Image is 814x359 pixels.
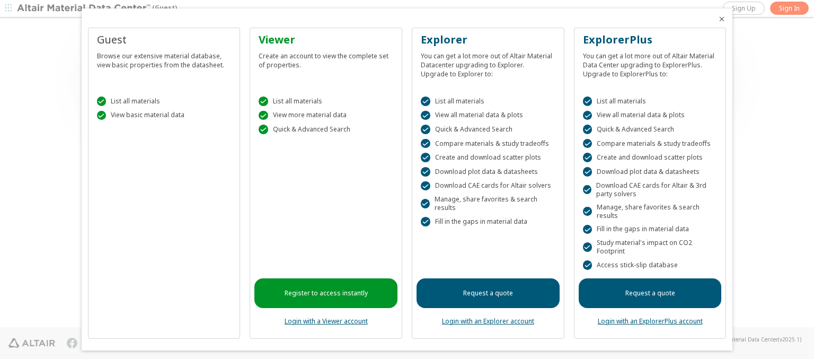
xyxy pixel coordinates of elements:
[421,47,555,78] div: You can get a lot more out of Altair Material Datacenter upgrading to Explorer. Upgrade to Explor...
[583,111,718,120] div: View all material data & plots
[259,47,393,69] div: Create an account to view the complete set of properties.
[259,111,268,120] div: 
[421,153,430,162] div: 
[97,97,107,106] div: 
[583,239,718,256] div: Study material's impact on CO2 Footprint
[583,167,718,177] div: Download plot data & datasheets
[417,278,560,308] a: Request a quote
[583,97,592,106] div: 
[259,111,393,120] div: View more material data
[259,32,393,47] div: Viewer
[583,225,592,234] div: 
[583,125,592,134] div: 
[259,125,393,134] div: Quick & Advanced Search
[583,242,592,252] div: 
[583,260,592,270] div: 
[285,317,368,326] a: Login with a Viewer account
[97,32,232,47] div: Guest
[598,317,703,326] a: Login with an ExplorerPlus account
[421,139,555,148] div: Compare materials & study tradeoffs
[421,181,430,191] div: 
[259,97,268,106] div: 
[421,139,430,148] div: 
[583,153,718,162] div: Create and download scatter plots
[421,111,430,120] div: 
[442,317,534,326] a: Login with an Explorer account
[583,185,591,195] div: 
[583,47,718,78] div: You can get a lot more out of Altair Material Data Center upgrading to ExplorerPlus. Upgrade to E...
[718,15,726,23] button: Close
[421,181,555,191] div: Download CAE cards for Altair solvers
[583,125,718,134] div: Quick & Advanced Search
[579,278,722,308] a: Request a quote
[583,207,592,216] div: 
[583,181,718,198] div: Download CAE cards for Altair & 3rd party solvers
[421,111,555,120] div: View all material data & plots
[97,97,232,106] div: List all materials
[97,111,107,120] div: 
[421,125,555,134] div: Quick & Advanced Search
[421,125,430,134] div: 
[583,225,718,234] div: Fill in the gaps in material data
[421,97,555,106] div: List all materials
[583,153,592,162] div: 
[421,97,430,106] div: 
[583,32,718,47] div: ExplorerPlus
[583,97,718,106] div: List all materials
[421,217,555,226] div: Fill in the gaps in material data
[583,139,592,148] div: 
[583,203,718,220] div: Manage, share favorites & search results
[97,47,232,69] div: Browse our extensive material database, view basic properties from the datasheet.
[583,260,718,270] div: Access stick-slip database
[583,139,718,148] div: Compare materials & study tradeoffs
[421,32,555,47] div: Explorer
[421,199,430,208] div: 
[583,167,592,177] div: 
[421,195,555,212] div: Manage, share favorites & search results
[254,278,397,308] a: Register to access instantly
[421,217,430,226] div: 
[421,167,430,177] div: 
[97,111,232,120] div: View basic material data
[259,97,393,106] div: List all materials
[421,153,555,162] div: Create and download scatter plots
[421,167,555,177] div: Download plot data & datasheets
[259,125,268,134] div: 
[583,111,592,120] div: 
